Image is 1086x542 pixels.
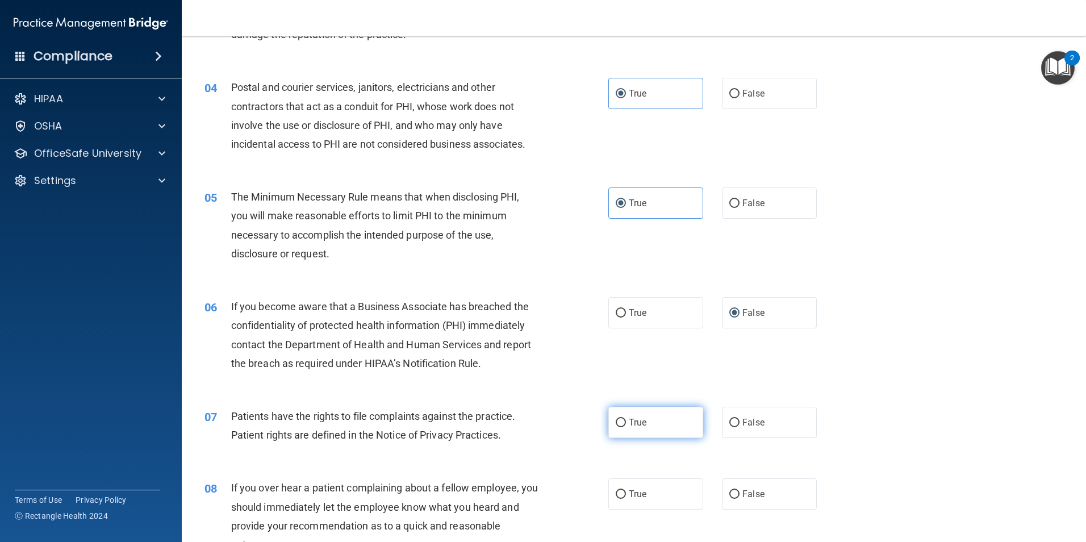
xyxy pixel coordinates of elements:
input: True [616,490,626,499]
span: False [742,489,765,499]
span: Ⓒ Rectangle Health 2024 [15,510,108,522]
p: Settings [34,174,76,187]
input: False [729,419,740,427]
span: 08 [204,482,217,495]
p: HIPAA [34,92,63,106]
input: False [729,90,740,98]
span: The Minimum Necessary Rule means that when disclosing PHI, you will make reasonable efforts to li... [231,191,520,260]
span: 04 [204,81,217,95]
span: If you become aware that a Business Associate has breached the confidentiality of protected healt... [231,301,531,369]
input: False [729,199,740,208]
span: Patients have the rights to file complaints against the practice. Patient rights are defined in t... [231,410,516,441]
p: OfficeSafe University [34,147,141,160]
input: True [616,199,626,208]
span: True [629,417,646,428]
button: Open Resource Center, 2 new notifications [1041,51,1075,85]
span: True [629,198,646,209]
span: False [742,198,765,209]
input: True [616,419,626,427]
span: Postal and courier services, janitors, electricians and other contractors that act as a conduit f... [231,81,525,150]
a: Settings [14,174,165,187]
span: False [742,88,765,99]
a: HIPAA [14,92,165,106]
span: True [629,307,646,318]
img: PMB logo [14,12,168,35]
p: OSHA [34,119,62,133]
span: True [629,489,646,499]
span: 05 [204,191,217,205]
input: False [729,309,740,318]
span: 06 [204,301,217,314]
span: False [742,417,765,428]
a: Terms of Use [15,494,62,506]
span: False [742,307,765,318]
input: True [616,309,626,318]
h4: Compliance [34,48,112,64]
a: OfficeSafe University [14,147,165,160]
a: OSHA [14,119,165,133]
input: False [729,490,740,499]
a: Privacy Policy [76,494,127,506]
span: True [629,88,646,99]
input: True [616,90,626,98]
span: 07 [204,410,217,424]
div: 2 [1070,58,1074,73]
